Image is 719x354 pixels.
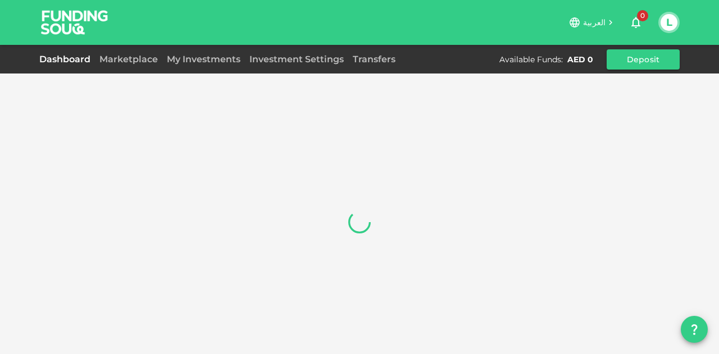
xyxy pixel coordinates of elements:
[607,49,680,70] button: Deposit
[625,11,647,34] button: 0
[95,54,162,65] a: Marketplace
[499,54,563,65] div: Available Funds :
[39,54,95,65] a: Dashboard
[681,316,708,343] button: question
[583,17,606,27] span: العربية
[637,10,648,21] span: 0
[245,54,348,65] a: Investment Settings
[661,14,677,31] button: L
[567,54,593,65] div: AED 0
[162,54,245,65] a: My Investments
[348,54,400,65] a: Transfers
